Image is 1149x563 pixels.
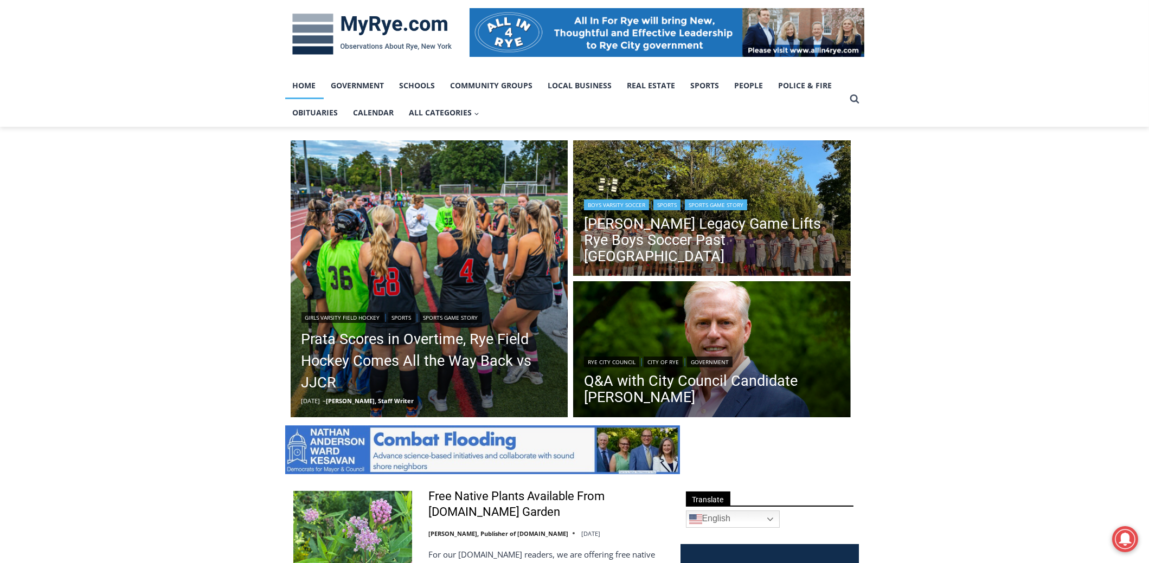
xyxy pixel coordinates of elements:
div: | | [584,197,840,210]
div: 5 [114,92,119,102]
a: Community Groups [443,72,541,99]
a: [PERSON_NAME], Staff Writer [326,397,414,405]
a: English [686,510,780,528]
a: Free Native Plants Available From [DOMAIN_NAME] Garden [428,489,666,520]
div: | | [584,354,840,367]
a: Q&A with City Council Candidate [PERSON_NAME] [584,373,840,405]
span: Translate [686,491,730,506]
a: Read More Felix Wismer’s Legacy Game Lifts Rye Boys Soccer Past Pleasantville [573,140,851,279]
a: Sports [653,199,681,210]
a: Local Business [541,72,620,99]
a: Prata Scores in Overtime, Rye Field Hockey Comes All the Way Back vs JJCR [301,328,557,393]
a: Sports Game Story [420,312,482,323]
button: Child menu of All Categories [402,99,487,126]
a: Sports [388,312,415,323]
div: 6 [127,92,132,102]
a: Real Estate [620,72,683,99]
span: – [323,397,326,405]
div: "I learned about the history of a place I’d honestly never considered even as a resident of [GEOG... [274,1,512,105]
nav: Primary Navigation [285,72,845,127]
span: Intern @ [DOMAIN_NAME] [284,108,503,132]
a: City of Rye [644,357,683,367]
a: People [727,72,771,99]
a: Read More Q&A with City Council Candidate James Ward [573,281,851,420]
time: [DATE] [301,397,320,405]
img: (PHOTO: The Rye Boys Soccer team from October 4, 2025, against Pleasantville. Credit: Daniela Arr... [573,140,851,279]
img: All in for Rye [470,8,864,57]
a: Police & Fire [771,72,840,99]
a: Sports [683,72,727,99]
a: Schools [392,72,443,99]
a: [PERSON_NAME] Legacy Game Lifts Rye Boys Soccer Past [GEOGRAPHIC_DATA] [584,216,840,264]
a: Rye City Council [584,357,639,367]
a: Boys Varsity Soccer [584,199,649,210]
a: Home [285,72,324,99]
div: unique DIY crafts [114,32,157,89]
a: [PERSON_NAME], Publisher of [DOMAIN_NAME] [428,529,568,538]
a: Calendar [346,99,402,126]
img: MyRye.com [285,6,459,62]
div: / [121,92,124,102]
a: Obituaries [285,99,346,126]
h4: [PERSON_NAME] Read Sanctuary Fall Fest: [DATE] [9,109,144,134]
a: Girls Varsity Field Hockey [301,312,384,323]
a: Read More Prata Scores in Overtime, Rye Field Hockey Comes All the Way Back vs JJCR [291,140,568,418]
img: (PHOTO: The Rye Field Hockey team from September 16, 2025. Credit: Maureen Tsuchida.) [291,140,568,418]
img: en [689,513,702,526]
time: [DATE] [581,529,600,538]
a: Government [324,72,392,99]
div: | | [301,310,557,323]
a: [PERSON_NAME] Read Sanctuary Fall Fest: [DATE] [1,108,162,135]
img: PHOTO: James Ward, Chair of the Rye Sustainability Committee, is running for Rye City Council thi... [573,281,851,420]
button: View Search Form [845,89,864,109]
a: Intern @ [DOMAIN_NAME] [261,105,525,135]
a: Sports Game Story [685,199,747,210]
a: Government [687,357,733,367]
